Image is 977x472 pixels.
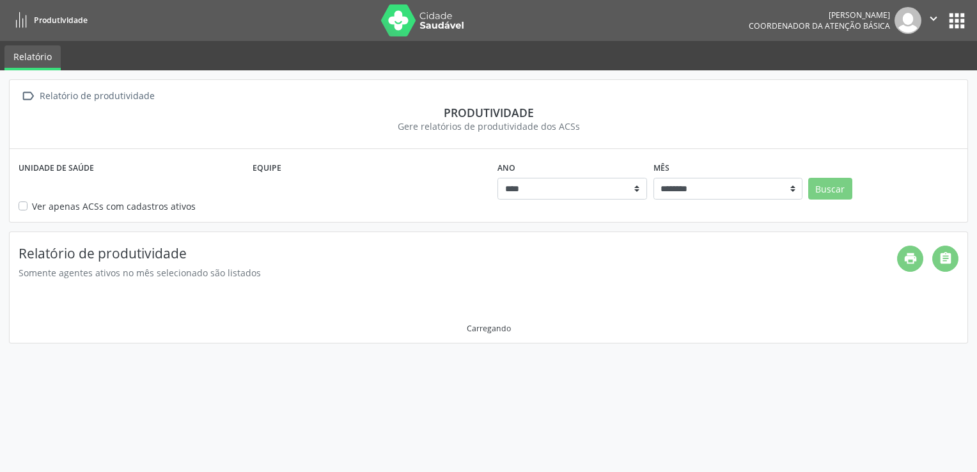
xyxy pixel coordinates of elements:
button:  [921,7,946,34]
label: Ver apenas ACSs com cadastros ativos [32,200,196,213]
div: Produtividade [19,106,958,120]
a: Relatório [4,45,61,70]
div: Gere relatórios de produtividade dos ACSs [19,120,958,133]
span: Coordenador da Atenção Básica [749,20,890,31]
label: Unidade de saúde [19,158,94,178]
label: Equipe [253,158,281,178]
h4: Relatório de produtividade [19,246,897,262]
div: Relatório de produtividade [37,87,157,106]
button: apps [946,10,968,32]
label: Mês [653,158,669,178]
button: Buscar [808,178,852,200]
a:  Relatório de produtividade [19,87,157,106]
img: img [895,7,921,34]
i:  [926,12,941,26]
i:  [19,87,37,106]
div: [PERSON_NAME] [749,10,890,20]
div: Somente agentes ativos no mês selecionado são listados [19,266,897,279]
span: Produtividade [34,15,88,26]
label: Ano [497,158,515,178]
a: Produtividade [9,10,88,31]
div: Carregando [467,323,511,334]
